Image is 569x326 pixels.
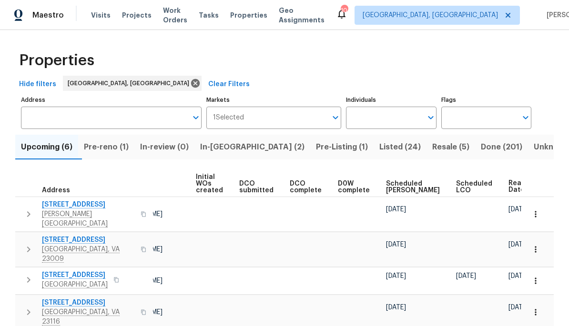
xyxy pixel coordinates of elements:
[432,140,469,154] span: Resale (5)
[122,10,152,20] span: Projects
[42,187,70,194] span: Address
[508,273,528,279] span: [DATE]
[519,111,532,124] button: Open
[456,180,492,194] span: Scheduled LCO
[84,140,129,154] span: Pre-reno (1)
[19,79,56,90] span: Hide filters
[200,140,305,154] span: In-[GEOGRAPHIC_DATA] (2)
[424,111,437,124] button: Open
[363,10,498,20] span: [GEOGRAPHIC_DATA], [GEOGRAPHIC_DATA]
[140,140,189,154] span: In-review (0)
[481,140,522,154] span: Done (201)
[441,97,531,103] label: Flags
[338,180,370,194] span: D0W complete
[199,12,219,19] span: Tasks
[386,304,406,311] span: [DATE]
[21,140,72,154] span: Upcoming (6)
[456,273,476,279] span: [DATE]
[204,76,254,93] button: Clear Filters
[206,97,342,103] label: Markets
[163,6,187,25] span: Work Orders
[32,10,64,20] span: Maestro
[508,304,528,311] span: [DATE]
[189,111,203,124] button: Open
[208,79,250,90] span: Clear Filters
[21,97,202,103] label: Address
[386,180,440,194] span: Scheduled [PERSON_NAME]
[63,76,202,91] div: [GEOGRAPHIC_DATA], [GEOGRAPHIC_DATA]
[329,111,342,124] button: Open
[196,174,223,194] span: Initial WOs created
[379,140,421,154] span: Listed (24)
[508,241,528,248] span: [DATE]
[341,6,347,15] div: 10
[279,6,325,25] span: Geo Assignments
[508,180,529,193] span: Ready Date
[346,97,436,103] label: Individuals
[508,206,528,213] span: [DATE]
[213,114,244,122] span: 1 Selected
[19,56,94,65] span: Properties
[239,180,274,194] span: DCO submitted
[386,241,406,248] span: [DATE]
[290,180,322,194] span: DCO complete
[316,140,368,154] span: Pre-Listing (1)
[386,273,406,279] span: [DATE]
[15,76,60,93] button: Hide filters
[230,10,267,20] span: Properties
[91,10,111,20] span: Visits
[68,79,193,88] span: [GEOGRAPHIC_DATA], [GEOGRAPHIC_DATA]
[386,206,406,213] span: [DATE]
